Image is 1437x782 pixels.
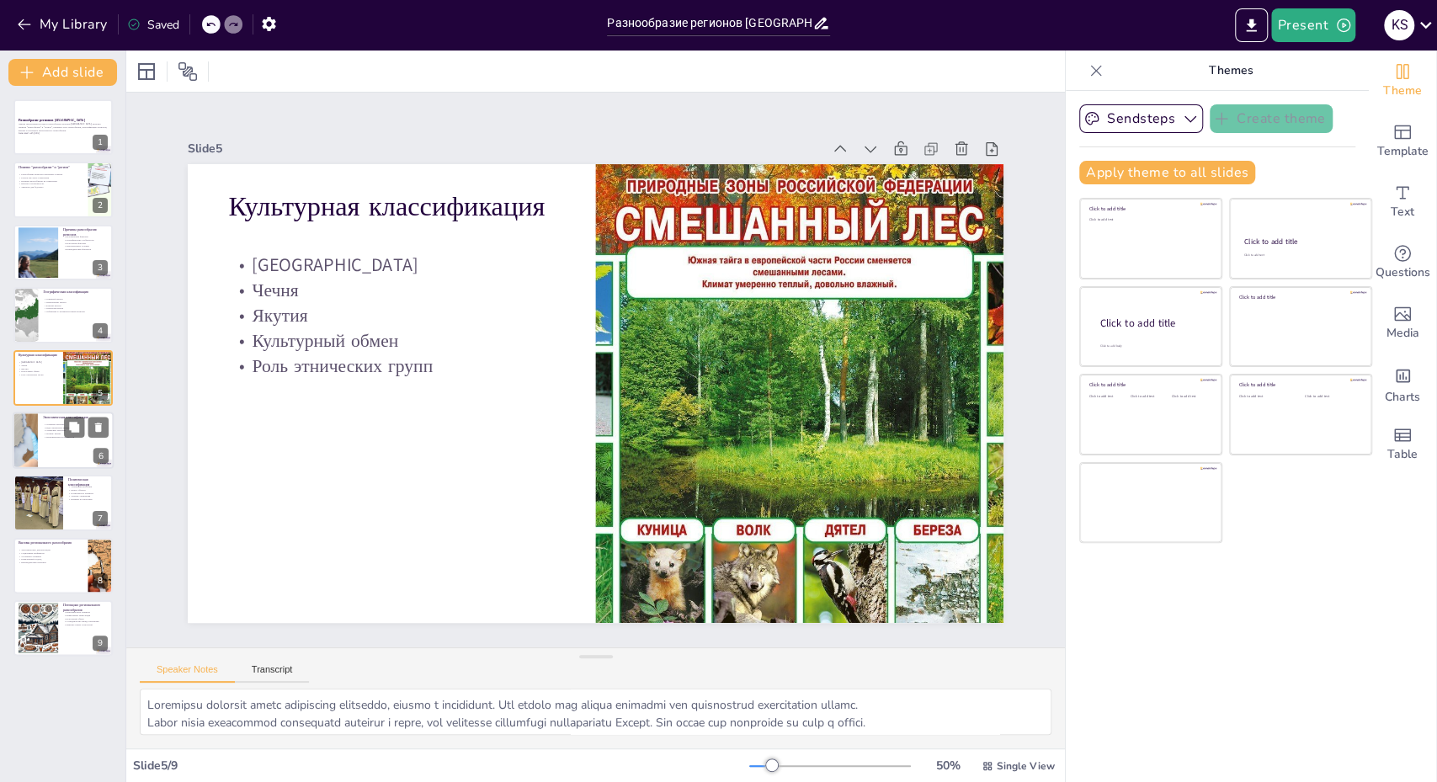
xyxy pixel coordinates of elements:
div: 1 [13,99,113,155]
button: Apply theme to all slides [1079,161,1255,184]
p: Автономия республик [68,486,108,489]
button: Transcript [235,664,310,683]
p: Культурный обмен [63,617,108,620]
button: My Library [13,11,114,38]
div: Click to add text [1089,218,1210,222]
div: Slide 5 [274,26,881,237]
button: Sendsteps [1079,104,1203,133]
span: Template [1377,142,1429,161]
p: Политическая классификация [68,478,108,487]
span: Table [1387,445,1418,464]
button: K S [1384,8,1414,42]
div: Add ready made slides [1369,111,1436,172]
span: Position [178,61,198,82]
div: 6 [13,412,114,469]
span: Media [1386,324,1419,343]
p: Края и области [68,489,108,492]
p: Исторические факторы [63,235,108,238]
p: Сибирский и Дальневосточный регионы [43,311,108,314]
p: Экономические условия [63,244,108,247]
p: Разнообразие включает различные аспекты [19,173,83,176]
p: Экономическая классификация [43,415,109,420]
div: Add a table [1369,414,1436,475]
p: Понятие "разнообразие" и "регион" [19,165,83,170]
p: Чечня [267,168,585,293]
div: Get real-time input from your audience [1369,232,1436,293]
div: Click to add text [1172,394,1210,398]
p: Центральный регион [43,301,108,305]
div: Change the overall theme [1369,51,1436,111]
div: 4 [13,287,113,343]
div: K S [1384,10,1414,40]
button: Add slide [8,59,117,86]
p: Значение для будущего [19,185,83,189]
p: Сервисные регионы [43,429,109,433]
p: Якутия [19,367,58,370]
input: Insert title [607,11,812,35]
div: Click to add title [1089,205,1210,212]
p: Причины разнообразия регионов [63,227,108,237]
p: Вызовы и возможности [19,182,83,185]
button: Duplicate Slide [64,417,84,437]
p: Themes [1110,51,1352,91]
div: Saved [127,17,179,33]
div: Add text boxes [1369,172,1436,232]
p: Чечня [19,364,58,367]
div: Layout [133,58,160,85]
div: Click to add title [1089,381,1210,388]
div: Click to add body [1100,343,1206,348]
p: Влияние разнообразия на управление [19,178,83,182]
p: Инновационное развитие [63,611,108,614]
div: 2 [93,198,108,213]
strong: Разнообразие регионов [GEOGRAPHIC_DATA] [19,118,85,122]
button: Speaker Notes [140,664,235,683]
p: [GEOGRAPHIC_DATA] [275,145,593,269]
p: Взаимодействие регионов [19,561,83,564]
p: Уральский регион [43,307,108,311]
div: Add charts and graphs [1369,354,1436,414]
p: Уровень жизни [43,432,109,435]
span: Single View [997,759,1055,773]
p: [GEOGRAPHIC_DATA] [19,360,58,364]
div: Click to add text [1243,253,1355,258]
p: Культурные факторы [63,242,108,245]
p: Generated with [URL] [19,132,108,136]
div: 8 [13,538,113,593]
p: Вызовы регионального разнообразия [19,540,83,545]
span: Text [1391,203,1414,221]
p: Культурный обмен [252,217,570,342]
button: Create theme [1210,104,1333,133]
div: 5 [13,350,113,406]
p: Культурная классификация [19,353,58,358]
p: Уровень управления [68,495,108,498]
p: Экономические возможности [43,435,109,439]
button: Delete Slide [88,417,109,437]
p: Индустриальные регионы [43,426,109,429]
p: Роль этнических групп [19,373,58,376]
p: Влияние на население [68,498,108,502]
div: 1 [93,135,108,150]
div: 9 [13,600,113,656]
div: Click to add text [1089,394,1127,398]
div: Click to add title [1244,237,1356,247]
div: 5 [93,386,108,401]
p: Регион как часть территории [19,176,83,179]
button: Export to PowerPoint [1235,8,1268,42]
p: Потенциал регионального разнообразия [63,603,108,612]
p: Развитие новых технологий [63,623,108,626]
button: Present [1271,8,1355,42]
p: Взаимодействие факторов [63,247,108,251]
div: 2 [13,162,113,217]
p: Культурная классификация [291,82,614,220]
span: Charts [1385,388,1420,407]
span: Questions [1376,263,1430,282]
p: Экономические диспропорции [19,548,83,551]
div: Click to add title [1100,316,1208,330]
span: Theme [1383,82,1422,100]
div: 7 [13,475,113,530]
p: Географические особенности [63,238,108,242]
textarea: Loremipsu dolorsit ametc adipiscing elitseddo, eiusmo t incididunt. Utl etdolo mag aliqua enimadm... [140,689,1051,735]
p: Устойчивое развитие [19,555,83,558]
div: 6 [93,448,109,463]
div: 7 [93,511,108,526]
